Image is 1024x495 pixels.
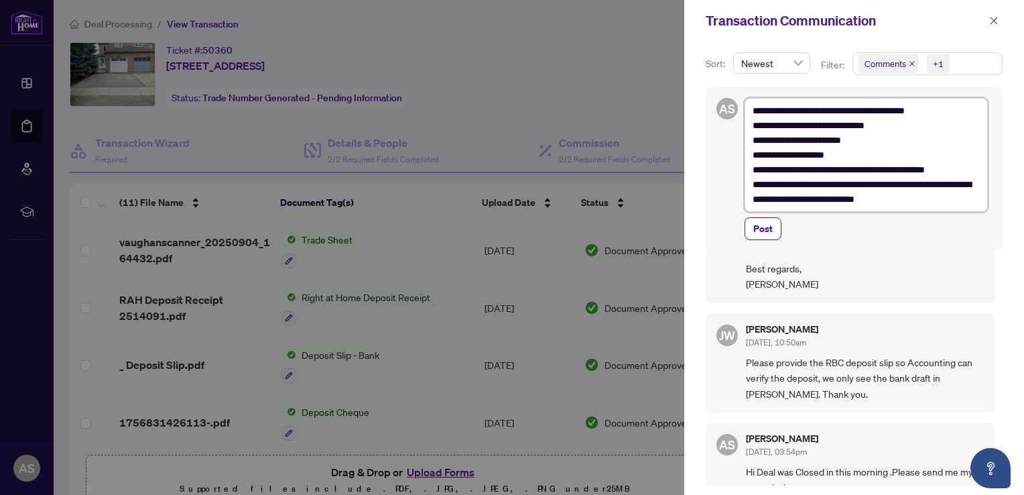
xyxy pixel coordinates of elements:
[746,325,818,334] h5: [PERSON_NAME]
[970,448,1011,488] button: Open asap
[746,447,807,457] span: [DATE], 03:54pm
[719,99,735,118] span: AS
[706,56,728,71] p: Sort:
[865,57,906,70] span: Comments
[858,54,919,73] span: Comments
[719,326,735,345] span: JW
[745,217,781,240] button: Post
[753,218,773,239] span: Post
[746,337,806,347] span: [DATE], 10:50am
[741,53,802,73] span: Newest
[706,11,985,31] div: Transaction Communication
[909,60,915,67] span: close
[719,435,735,454] span: AS
[746,355,984,402] span: Please provide the RBC deposit slip so Accounting can verify the deposit, we only see the bank dr...
[989,16,999,25] span: close
[933,57,944,70] div: +1
[821,58,846,72] p: Filter:
[746,434,818,443] h5: [PERSON_NAME]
